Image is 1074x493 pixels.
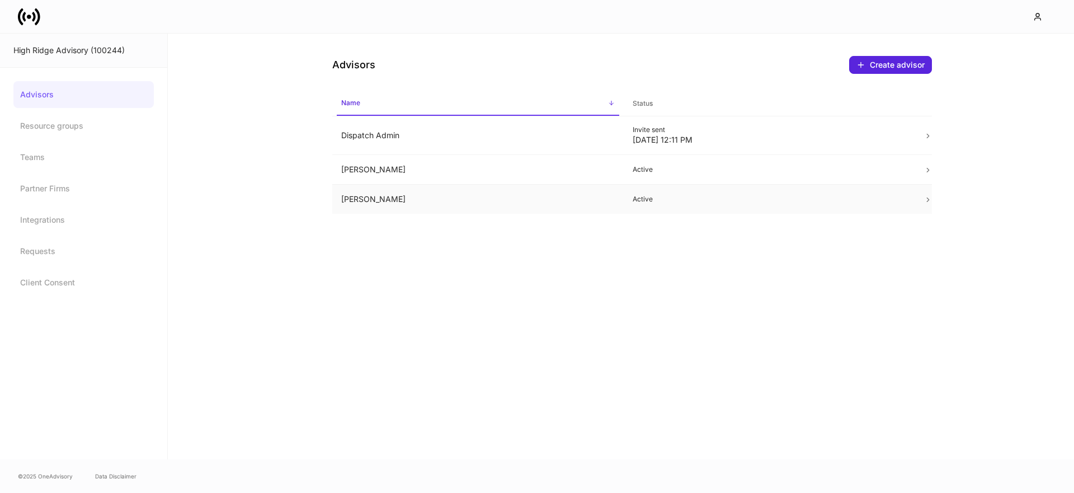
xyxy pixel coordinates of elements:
[95,472,136,481] a: Data Disclaimer
[13,45,154,56] div: High Ridge Advisory (100244)
[856,60,925,69] div: Create advisor
[13,112,154,139] a: Resource groups
[332,116,624,155] td: Dispatch Admin
[13,144,154,171] a: Teams
[13,175,154,202] a: Partner Firms
[633,195,906,204] p: Active
[13,81,154,108] a: Advisors
[849,56,932,74] button: Create advisor
[332,155,624,185] td: [PERSON_NAME]
[332,185,624,214] td: [PERSON_NAME]
[341,97,360,108] h6: Name
[628,92,911,115] span: Status
[13,206,154,233] a: Integrations
[13,238,154,265] a: Requests
[332,58,375,72] h4: Advisors
[18,472,73,481] span: © 2025 OneAdvisory
[633,165,906,174] p: Active
[633,125,906,134] p: Invite sent
[633,135,693,144] span: [DATE] 12:11 PM
[13,269,154,296] a: Client Consent
[337,92,619,116] span: Name
[633,98,653,109] h6: Status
